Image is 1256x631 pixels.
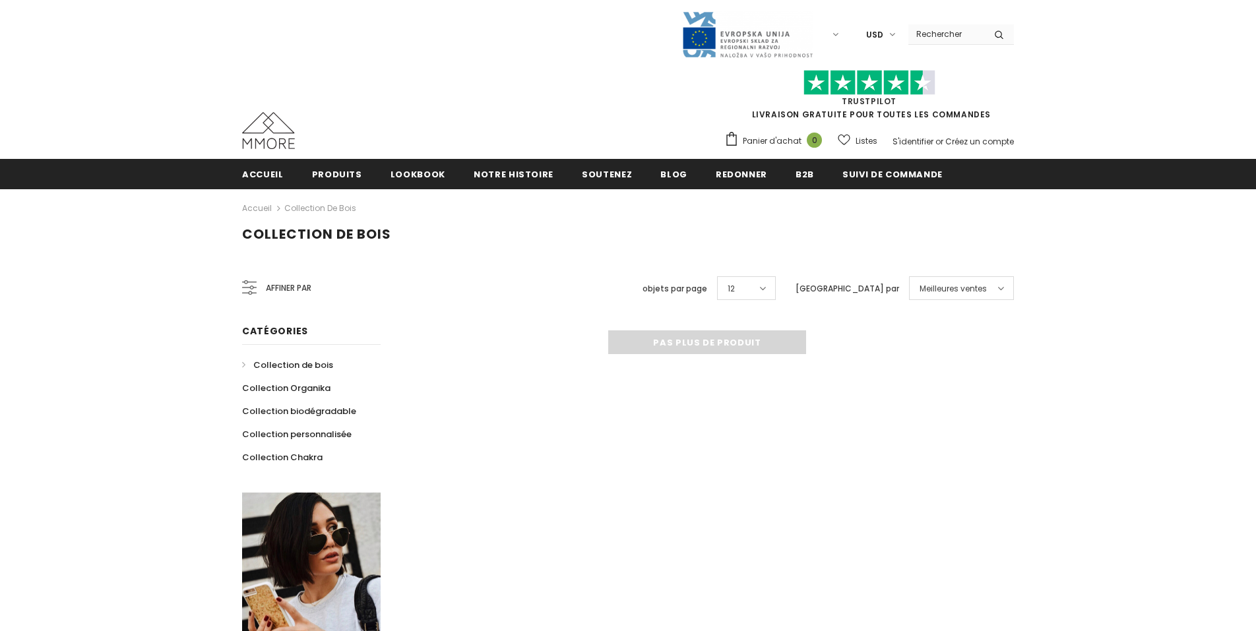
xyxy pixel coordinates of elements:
span: USD [866,28,883,42]
a: Javni Razpis [681,28,813,40]
img: Faites confiance aux étoiles pilotes [803,70,935,96]
a: TrustPilot [842,96,896,107]
a: Collection de bois [242,353,333,376]
a: Collection Organika [242,376,330,400]
a: Panier d'achat 0 [724,131,829,151]
span: B2B [796,168,814,181]
span: Suivi de commande [842,168,943,181]
img: Cas MMORE [242,112,295,149]
a: Notre histoire [474,159,553,189]
span: Lookbook [391,168,445,181]
span: Notre histoire [474,168,553,181]
a: Lookbook [391,159,445,189]
span: Affiner par [266,281,311,295]
input: Search Site [908,24,984,44]
span: 0 [807,133,822,148]
span: Collection personnalisée [242,428,352,440]
a: Accueil [242,159,284,189]
a: B2B [796,159,814,189]
span: Collection Organika [242,382,330,394]
a: soutenez [582,159,632,189]
a: Blog [660,159,687,189]
a: Collection personnalisée [242,423,352,446]
span: Collection de bois [242,225,391,243]
a: Listes [838,129,877,152]
span: LIVRAISON GRATUITE POUR TOUTES LES COMMANDES [724,76,1014,120]
span: Listes [856,135,877,148]
span: 12 [728,282,735,295]
span: Panier d'achat [743,135,801,148]
a: Créez un compte [945,136,1014,147]
a: Suivi de commande [842,159,943,189]
span: Accueil [242,168,284,181]
a: Collection Chakra [242,446,323,469]
a: Accueil [242,200,272,216]
a: Collection biodégradable [242,400,356,423]
span: Meilleures ventes [920,282,987,295]
span: Catégories [242,324,308,338]
span: Collection Chakra [242,451,323,464]
label: objets par page [643,282,707,295]
a: Produits [312,159,362,189]
span: Collection de bois [253,359,333,371]
span: Collection biodégradable [242,405,356,417]
a: S'identifier [893,136,933,147]
span: soutenez [582,168,632,181]
span: Redonner [716,168,767,181]
a: Redonner [716,159,767,189]
a: Collection de bois [284,202,356,214]
span: Produits [312,168,362,181]
span: Blog [660,168,687,181]
label: [GEOGRAPHIC_DATA] par [796,282,899,295]
img: Javni Razpis [681,11,813,59]
span: or [935,136,943,147]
